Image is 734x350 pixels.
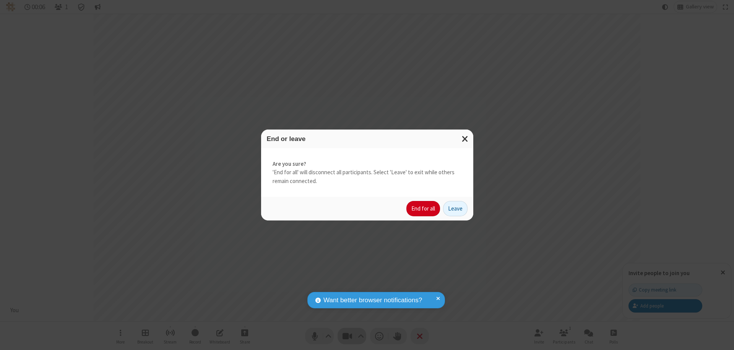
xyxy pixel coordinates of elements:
span: Want better browser notifications? [323,295,422,305]
button: Leave [443,201,468,216]
div: 'End for all' will disconnect all participants. Select 'Leave' to exit while others remain connec... [261,148,473,197]
strong: Are you sure? [273,160,462,169]
button: Close modal [457,130,473,148]
h3: End or leave [267,135,468,143]
button: End for all [406,201,440,216]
